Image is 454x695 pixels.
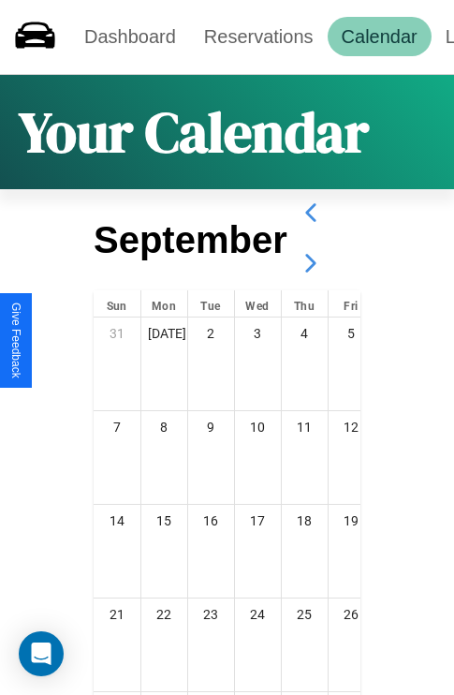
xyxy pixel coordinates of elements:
div: 7 [94,411,140,443]
div: 21 [94,599,140,630]
div: 16 [188,505,234,537]
div: Give Feedback [9,303,22,378]
div: 10 [235,411,281,443]
div: 24 [235,599,281,630]
div: 22 [141,599,187,630]
div: 9 [188,411,234,443]
div: 5 [329,318,374,349]
div: 4 [282,318,328,349]
div: Sun [94,290,140,317]
div: 26 [329,599,374,630]
div: 11 [282,411,328,443]
div: 15 [141,505,187,537]
div: 14 [94,505,140,537]
h2: September [94,219,287,261]
div: Fri [329,290,374,317]
div: Tue [188,290,234,317]
div: 25 [282,599,328,630]
a: Calendar [328,17,432,56]
div: 18 [282,505,328,537]
div: Open Intercom Messenger [19,631,64,676]
div: Mon [141,290,187,317]
a: Dashboard [70,17,190,56]
a: Reservations [190,17,328,56]
div: [DATE] [141,318,187,349]
div: 12 [329,411,374,443]
div: 31 [94,318,140,349]
div: 23 [188,599,234,630]
div: 17 [235,505,281,537]
div: 2 [188,318,234,349]
div: 3 [235,318,281,349]
h1: Your Calendar [19,94,369,170]
div: 19 [329,505,374,537]
div: 8 [141,411,187,443]
div: Thu [282,290,328,317]
div: Wed [235,290,281,317]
